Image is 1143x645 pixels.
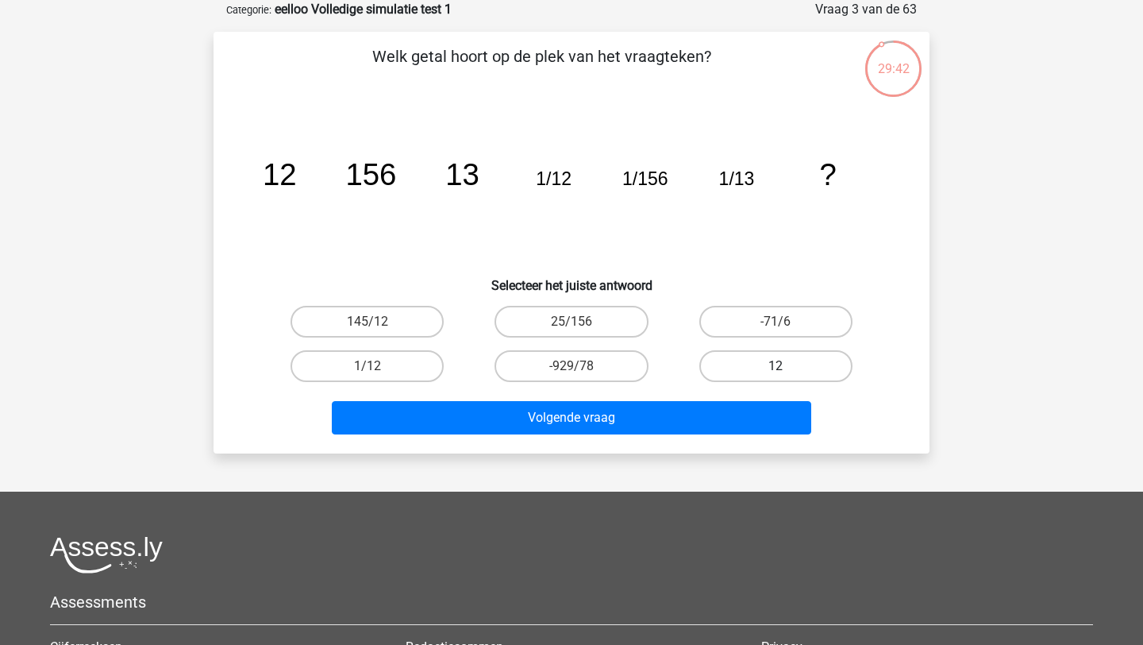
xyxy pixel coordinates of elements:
p: Welk getal hoort op de plek van het vraagteken? [239,44,845,92]
h6: Selecteer het juiste antwoord [239,265,904,293]
small: Categorie: [226,4,271,16]
tspan: 12 [263,157,297,191]
tspan: 156 [345,157,396,191]
tspan: 1/156 [622,168,668,189]
img: Assessly logo [50,536,163,574]
label: 145/12 [291,306,444,338]
tspan: 1/12 [536,168,571,189]
strong: eelloo Volledige simulatie test 1 [275,2,452,17]
tspan: ? [819,157,836,191]
tspan: 13 [445,157,479,191]
label: 1/12 [291,350,444,382]
label: 25/156 [495,306,648,338]
label: 12 [699,350,852,382]
h5: Assessments [50,593,1093,612]
label: -929/78 [495,350,648,382]
button: Volgende vraag [332,401,812,435]
tspan: 1/13 [719,168,755,189]
div: 29:42 [864,39,923,79]
label: -71/6 [699,306,852,338]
